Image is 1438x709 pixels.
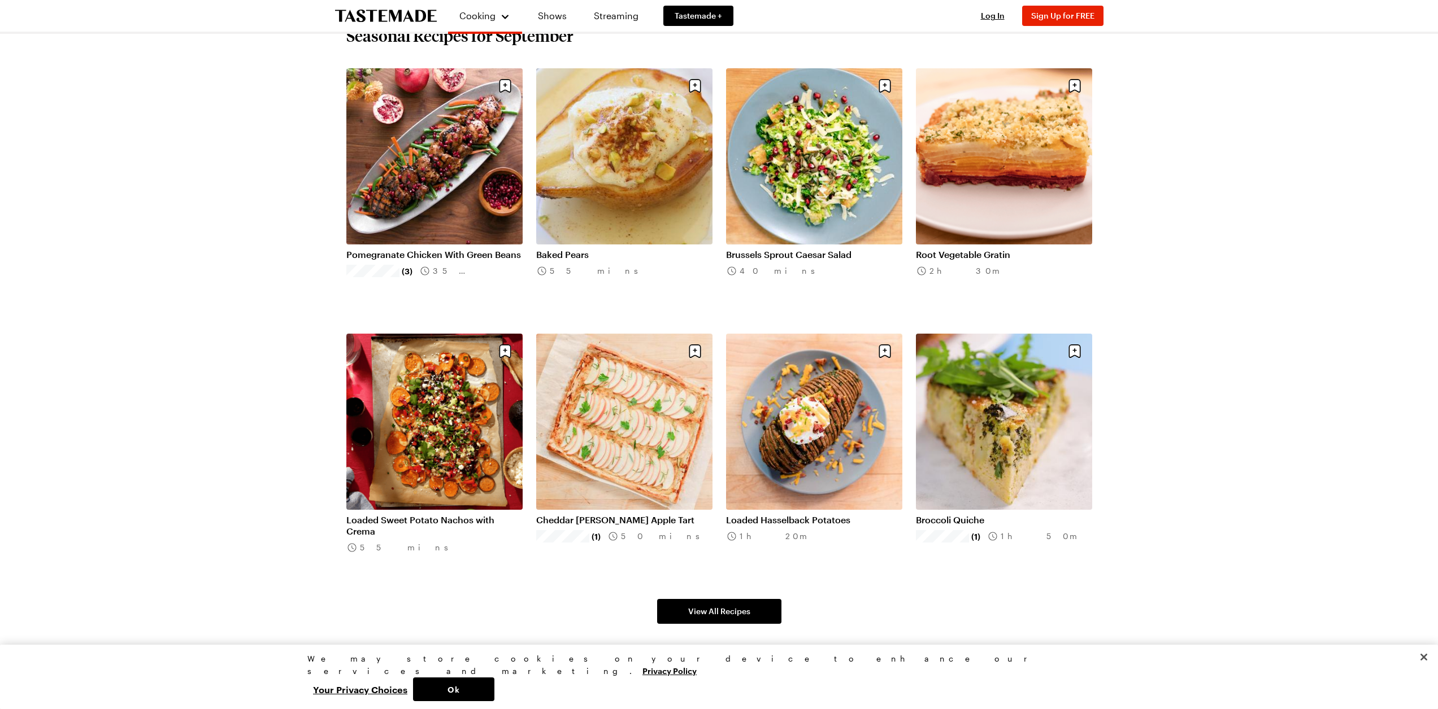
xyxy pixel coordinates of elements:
button: Save recipe [1064,340,1085,362]
div: We may store cookies on your device to enhance our services and marketing. [307,653,1121,677]
a: Root Vegetable Gratin [916,249,1092,260]
a: Brussels Sprout Caesar Salad [726,249,902,260]
button: Save recipe [1064,75,1085,97]
a: To Tastemade Home Page [335,10,437,23]
button: Sign Up for FREE [1022,6,1104,26]
a: Loaded Sweet Potato Nachos with Crema [346,514,523,537]
button: Save recipe [494,340,516,362]
button: Save recipe [874,340,896,362]
h2: Seasonal Recipes for September [346,25,574,46]
div: Privacy [307,653,1121,701]
a: Pomegranate Chicken With Green Beans [346,249,523,260]
span: View All Recipes [688,606,750,617]
a: Tastemade + [663,6,733,26]
a: More information about your privacy, opens in a new tab [642,665,697,676]
span: Log In [981,11,1005,20]
button: Ok [413,677,494,701]
button: Cooking [459,5,511,27]
a: Cheddar [PERSON_NAME] Apple Tart [536,514,713,526]
button: Save recipe [684,75,706,97]
button: Your Privacy Choices [307,677,413,701]
button: Save recipe [874,75,896,97]
span: Sign Up for FREE [1031,11,1094,20]
button: Save recipe [494,75,516,97]
a: Loaded Hasselback Potatoes [726,514,902,526]
span: Tastemade + [675,10,722,21]
button: Save recipe [684,340,706,362]
span: Cooking [459,10,496,21]
a: View All Recipes [657,599,781,624]
a: Broccoli Quiche [916,514,1092,526]
button: Log In [970,10,1015,21]
a: Baked Pears [536,249,713,260]
button: Close [1411,645,1436,669]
